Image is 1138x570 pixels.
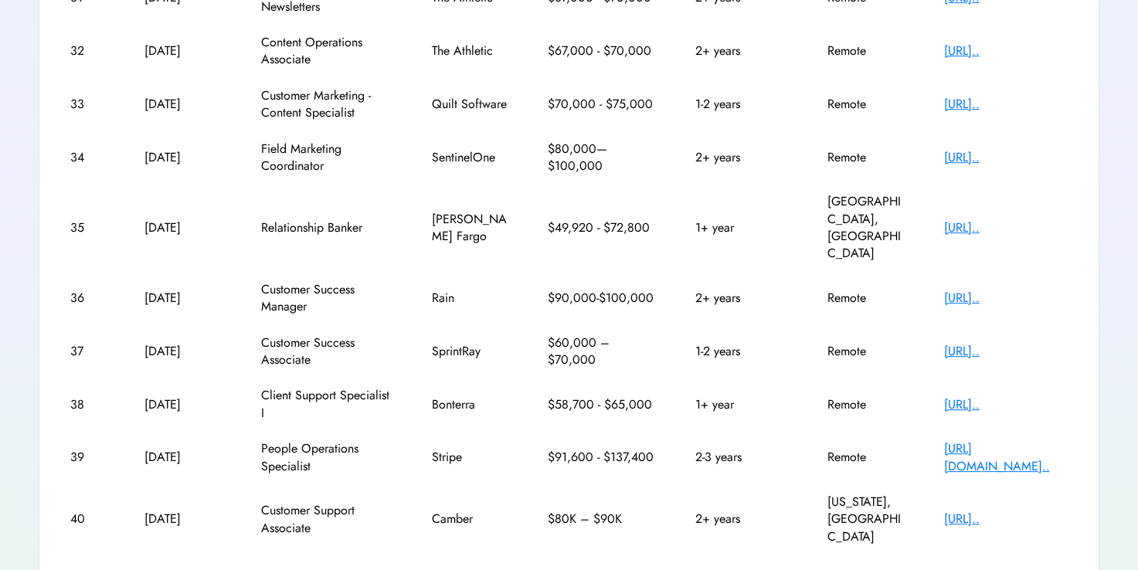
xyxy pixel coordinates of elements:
[432,42,509,59] div: The Athletic
[432,96,509,113] div: Quilt Software
[944,42,1068,59] div: [URL]..
[70,343,105,360] div: 37
[548,96,656,113] div: $70,000 - $75,000
[144,449,222,466] div: [DATE]
[827,396,905,413] div: Remote
[261,281,392,316] div: Customer Success Manager
[432,449,509,466] div: Stripe
[695,42,788,59] div: 2+ years
[261,387,392,422] div: Client Support Specialist I
[695,149,788,166] div: 2+ years
[827,42,905,59] div: Remote
[548,334,656,369] div: $60,000 – $70,000
[432,343,509,360] div: SprintRay
[144,396,222,413] div: [DATE]
[695,219,788,236] div: 1+ year
[70,149,105,166] div: 34
[548,42,656,59] div: $67,000 - $70,000
[944,343,1068,360] div: [URL]..
[944,219,1068,236] div: [URL]..
[827,343,905,360] div: Remote
[548,449,656,466] div: $91,600 - $137,400
[432,396,509,413] div: Bonterra
[432,511,509,528] div: Camber
[261,440,392,475] div: People Operations Specialist
[695,96,788,113] div: 1-2 years
[548,290,656,307] div: $90,000-$100,000
[70,96,105,113] div: 33
[432,149,509,166] div: SentinelOne
[695,396,788,413] div: 1+ year
[144,343,222,360] div: [DATE]
[261,502,392,537] div: Customer Support Associate
[144,42,222,59] div: [DATE]
[827,96,905,113] div: Remote
[144,290,222,307] div: [DATE]
[144,96,222,113] div: [DATE]
[70,449,105,466] div: 39
[144,511,222,528] div: [DATE]
[944,96,1068,113] div: [URL]..
[944,396,1068,413] div: [URL]..
[827,149,905,166] div: Remote
[695,449,788,466] div: 2-3 years
[548,141,656,175] div: $80,000—$100,000
[548,511,656,528] div: $80K – $90K
[70,396,105,413] div: 38
[261,219,392,236] div: Relationship Banker
[944,440,1068,475] div: [URL][DOMAIN_NAME]..
[70,290,105,307] div: 36
[261,141,392,175] div: Field Marketing Coordinator
[695,343,788,360] div: 1-2 years
[70,511,105,528] div: 40
[70,42,105,59] div: 32
[144,149,222,166] div: [DATE]
[695,290,788,307] div: 2+ years
[70,219,105,236] div: 35
[827,494,905,545] div: [US_STATE], [GEOGRAPHIC_DATA]
[944,149,1068,166] div: [URL]..
[827,449,905,466] div: Remote
[261,334,392,369] div: Customer Success Associate
[144,219,222,236] div: [DATE]
[827,193,905,263] div: [GEOGRAPHIC_DATA], [GEOGRAPHIC_DATA]
[827,290,905,307] div: Remote
[261,34,392,69] div: Content Operations Associate
[548,219,656,236] div: $49,920 - $72,800
[432,211,509,246] div: [PERSON_NAME] Fargo
[261,87,392,122] div: Customer Marketing - Content Specialist
[432,290,509,307] div: Rain
[695,511,788,528] div: 2+ years
[548,396,656,413] div: $58,700 - $65,000
[944,290,1068,307] div: [URL]..
[944,511,1068,528] div: [URL]..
